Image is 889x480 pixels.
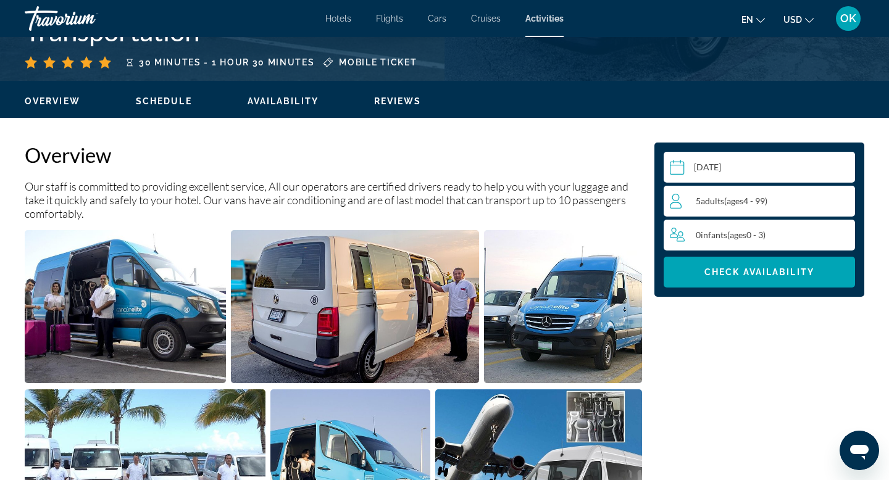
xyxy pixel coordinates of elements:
[525,14,564,23] a: Activities
[783,10,814,28] button: Change currency
[727,230,766,240] span: ( 0 - 3)
[428,14,446,23] a: Cars
[484,230,642,384] button: Open full-screen image slider
[25,96,80,107] button: Overview
[25,2,148,35] a: Travorium
[25,96,80,106] span: Overview
[696,196,767,206] span: 5
[136,96,192,106] span: Schedule
[25,230,226,384] button: Open full-screen image slider
[664,257,855,288] button: Check Availability
[231,230,478,384] button: Open full-screen image slider
[139,57,314,67] span: 30 minutes - 1 hour 30 minutes
[471,14,501,23] a: Cruises
[248,96,319,106] span: Availability
[840,431,879,470] iframe: Button to launch messaging window
[25,180,642,220] p: Our staff is committed to providing excellent service, All our operators are certified drivers re...
[724,196,767,206] span: ( 4 - 99)
[741,10,765,28] button: Change language
[248,96,319,107] button: Availability
[727,196,743,206] span: ages
[325,14,351,23] a: Hotels
[832,6,864,31] button: User Menu
[704,267,814,277] span: Check Availability
[701,196,724,206] span: Adults
[730,230,746,240] span: ages
[136,96,192,107] button: Schedule
[741,15,753,25] span: en
[339,57,417,67] span: Mobile ticket
[664,186,855,250] button: Travelers: 5 adults, 0 children
[376,14,403,23] a: Flights
[783,15,802,25] span: USD
[25,143,642,167] h2: Overview
[696,230,766,240] span: 0
[701,230,727,240] span: Infants
[840,12,856,25] span: OK
[374,96,422,107] button: Reviews
[374,96,422,106] span: Reviews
